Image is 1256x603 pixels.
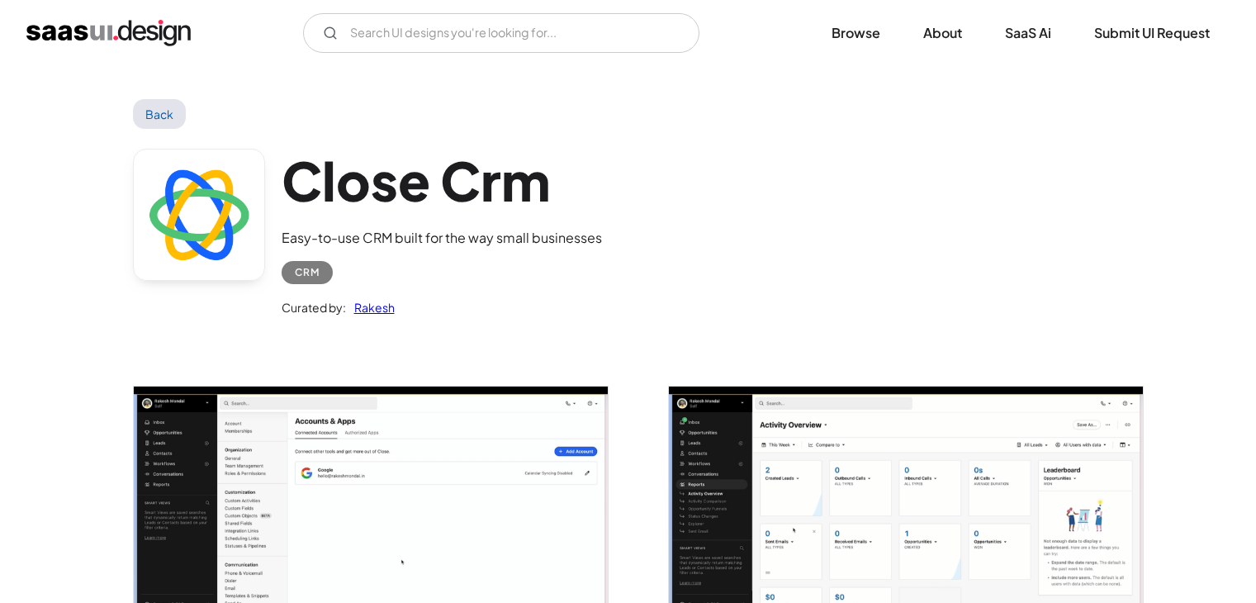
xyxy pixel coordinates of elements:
[26,20,191,46] a: home
[303,13,699,53] input: Search UI designs you're looking for...
[1074,15,1230,51] a: Submit UI Request
[133,99,187,129] a: Back
[295,263,320,283] div: CRM
[812,15,900,51] a: Browse
[282,149,602,212] h1: Close Crm
[903,15,982,51] a: About
[282,228,602,248] div: Easy-to-use CRM built for the way small businesses
[346,297,395,317] a: Rakesh
[985,15,1071,51] a: SaaS Ai
[303,13,699,53] form: Email Form
[282,297,346,317] div: Curated by:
